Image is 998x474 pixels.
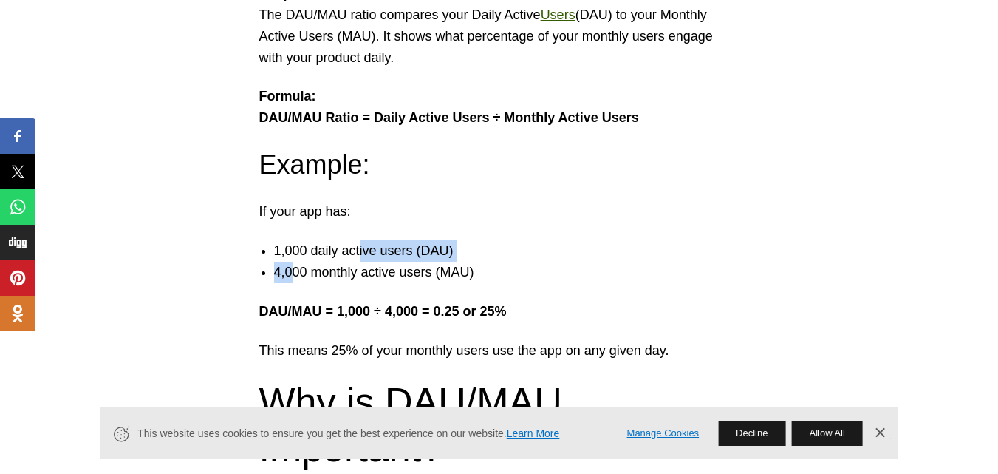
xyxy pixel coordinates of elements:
svg: Cookie Icon [112,424,130,443]
button: Allow All [791,421,862,446]
a: Manage Cookies [627,426,700,441]
h2: Why is DAU/MAU Important? [259,379,739,471]
span: This website uses cookies to ensure you get the best experience on our website. [137,426,606,441]
li: 1,000 daily active users (DAU) [274,240,754,262]
a: Dismiss Banner [869,422,891,444]
strong: Formula: [259,89,316,104]
strong: DAU/MAU = 1,000 ÷ 4,000 = 0.25 or 25% [259,304,507,319]
h3: Example: [259,146,739,183]
p: If your app has: [259,201,739,223]
strong: DAU/MAU Ratio = Daily Active Users ÷ Monthly Active Users [259,110,639,125]
a: Learn More [507,427,560,439]
li: 4,000 monthly active users (MAU) [274,262,754,283]
button: Decline [718,421,785,446]
p: This means 25% of your monthly users use the app on any given day. [259,340,739,362]
a: Users [541,7,575,22]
